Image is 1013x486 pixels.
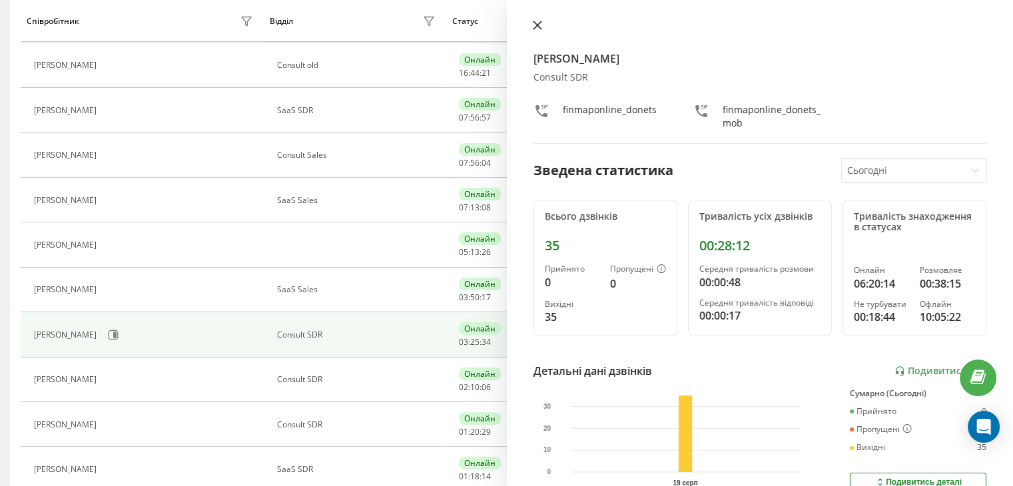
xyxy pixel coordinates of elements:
[977,443,986,452] div: 35
[459,53,501,66] div: Онлайн
[277,330,439,340] div: Consult SDR
[459,203,491,212] div: : :
[452,17,478,26] div: Статус
[34,330,100,340] div: [PERSON_NAME]
[459,157,468,168] span: 07
[277,465,439,474] div: SaaS SDR
[482,292,491,303] span: 17
[34,285,100,294] div: [PERSON_NAME]
[854,300,909,309] div: Не турбувати
[459,232,501,245] div: Онлайн
[699,308,821,324] div: 00:00:17
[545,238,666,254] div: 35
[610,264,666,275] div: Пропущені
[277,420,439,429] div: Consult SDR
[968,411,1000,443] div: Open Intercom Messenger
[459,202,468,213] span: 07
[27,17,79,26] div: Співробітник
[470,426,480,437] span: 20
[270,17,293,26] div: Відділ
[545,211,666,222] div: Всього дзвінків
[34,106,100,115] div: [PERSON_NAME]
[34,240,100,250] div: [PERSON_NAME]
[482,202,491,213] span: 08
[545,274,599,290] div: 0
[563,103,657,130] div: finmaponline_donets
[533,160,673,180] div: Зведена статистика
[470,381,480,393] span: 10
[920,300,975,309] div: Офлайн
[543,425,551,432] text: 20
[277,106,439,115] div: SaaS SDR
[470,67,480,79] span: 44
[547,468,551,475] text: 0
[34,196,100,205] div: [PERSON_NAME]
[610,276,666,292] div: 0
[459,471,468,482] span: 01
[470,292,480,303] span: 50
[34,375,100,384] div: [PERSON_NAME]
[543,446,551,453] text: 10
[459,336,468,348] span: 03
[459,293,491,302] div: : :
[277,61,439,70] div: Consult old
[920,276,975,292] div: 00:38:15
[459,158,491,168] div: : :
[34,61,100,70] div: [PERSON_NAME]
[459,246,468,258] span: 05
[699,211,821,222] div: Тривалість усіх дзвінків
[277,196,439,205] div: SaaS Sales
[854,211,975,234] div: Тривалість знаходження в статусах
[277,285,439,294] div: SaaS Sales
[482,471,491,482] span: 14
[459,426,468,437] span: 01
[545,300,599,309] div: Вихідні
[482,67,491,79] span: 21
[482,246,491,258] span: 26
[470,112,480,123] span: 56
[482,336,491,348] span: 34
[854,309,909,325] div: 00:18:44
[482,381,491,393] span: 06
[459,338,491,347] div: : :
[470,202,480,213] span: 13
[723,103,827,130] div: finmaponline_donets_mob
[850,407,896,416] div: Прийнято
[277,150,439,160] div: Consult Sales
[459,472,491,481] div: : :
[459,112,468,123] span: 07
[543,403,551,410] text: 30
[470,246,480,258] span: 13
[699,264,821,274] div: Середня тривалість розмови
[920,266,975,275] div: Розмовляє
[459,248,491,257] div: : :
[459,69,491,78] div: : :
[545,264,599,274] div: Прийнято
[533,363,652,379] div: Детальні дані дзвінків
[699,274,821,290] div: 00:00:48
[277,375,439,384] div: Consult SDR
[459,381,468,393] span: 02
[850,443,885,452] div: Вихідні
[920,309,975,325] div: 10:05:22
[459,278,501,290] div: Онлайн
[470,336,480,348] span: 25
[459,143,501,156] div: Онлайн
[545,309,599,325] div: 35
[699,238,821,254] div: 00:28:12
[34,150,100,160] div: [PERSON_NAME]
[533,51,987,67] h4: [PERSON_NAME]
[854,276,909,292] div: 06:20:14
[459,427,491,437] div: : :
[470,157,480,168] span: 56
[894,365,986,377] a: Подивитись звіт
[699,298,821,308] div: Середня тривалість відповіді
[34,420,100,429] div: [PERSON_NAME]
[482,112,491,123] span: 57
[459,98,501,111] div: Онлайн
[459,322,501,335] div: Онлайн
[459,383,491,392] div: : :
[34,465,100,474] div: [PERSON_NAME]
[459,412,501,425] div: Онлайн
[850,424,912,435] div: Пропущені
